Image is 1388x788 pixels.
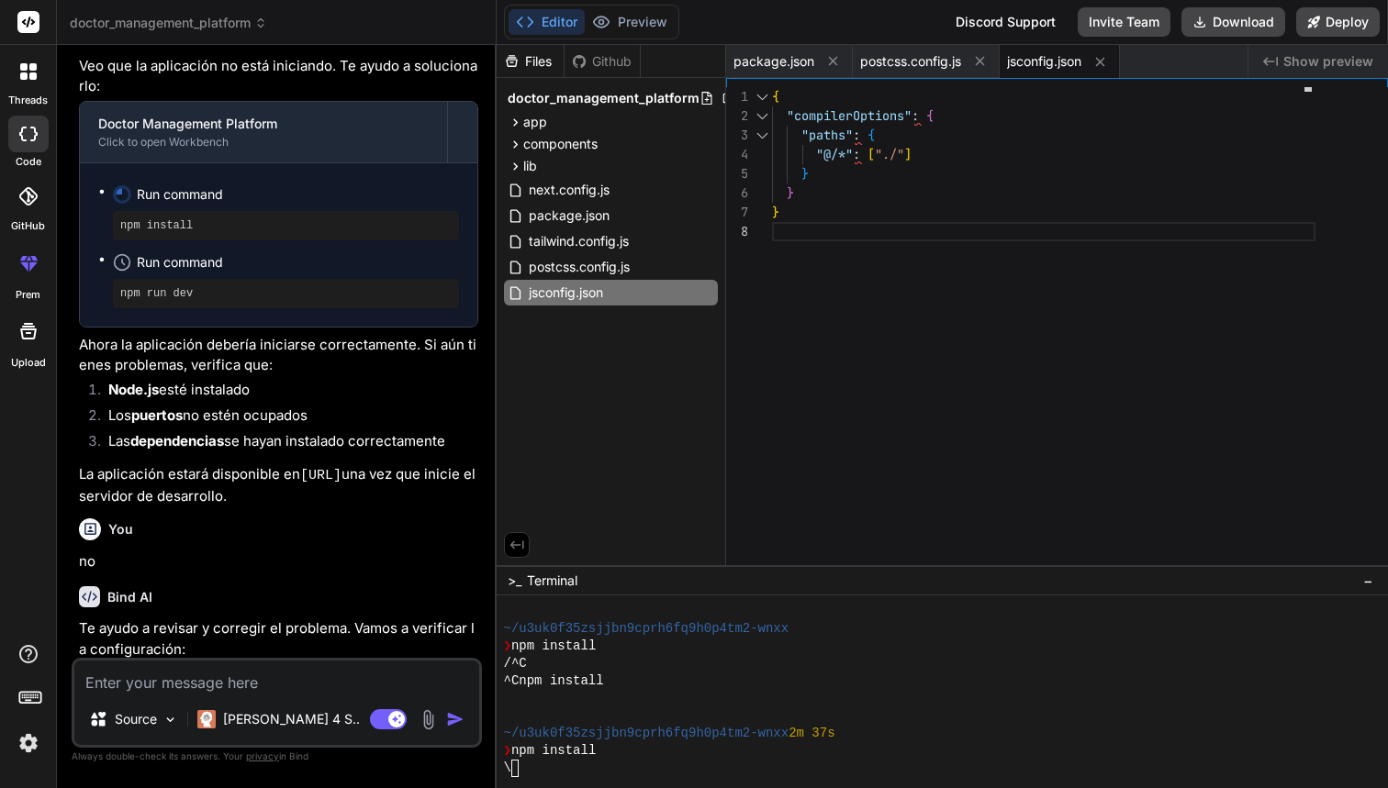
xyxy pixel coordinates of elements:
span: ~/u3uk0f35zsjjbn9cprh6fq9h0p4tm2-wnxx [504,620,789,638]
span: [ [867,146,875,162]
button: Editor [509,9,585,35]
button: Download [1181,7,1285,37]
li: Las se hayan instalado correctamente [94,431,478,457]
p: Always double-check its answers. Your in Bind [72,748,482,765]
span: { [772,88,779,105]
p: La aplicación estará disponible en una vez que inicie el servidor de desarrollo. [79,464,478,507]
span: next.config.js [527,179,611,201]
span: : [912,107,919,124]
span: npm install [511,742,596,760]
strong: puertos [131,406,183,424]
code: [URL] [300,468,341,483]
label: prem [16,287,40,303]
p: Te ayudo a revisar y corregir el problema. Vamos a verificar la configuración: [79,618,478,660]
strong: Node.js [108,381,159,398]
span: ❯ [504,742,511,760]
div: 2 [726,106,748,126]
span: postcss.config.js [860,52,961,71]
button: Preview [585,9,675,35]
span: npm install [511,638,596,655]
img: attachment [418,709,439,730]
span: : [853,146,860,162]
span: jsconfig.json [1007,52,1081,71]
span: lib [523,157,537,175]
span: "./" [875,146,904,162]
label: GitHub [11,218,45,234]
img: Claude 4 Sonnet [197,710,216,728]
div: Files [497,52,564,71]
span: : [853,127,860,143]
span: components [523,135,598,153]
pre: npm install [120,218,452,233]
pre: npm run dev [120,286,452,301]
span: Terminal [527,572,577,590]
span: ~/u3uk0f35zsjjbn9cprh6fq9h0p4tm2-wnxx [504,725,789,742]
span: package.json [527,205,611,227]
div: Doctor Management Platform [98,115,429,133]
button: Invite Team [1078,7,1170,37]
h6: Bind AI [107,588,152,606]
label: code [16,154,41,170]
div: 4 [726,145,748,164]
span: { [867,127,875,143]
div: Click to collapse the range. [750,126,774,145]
span: \ [504,760,511,777]
div: Click to collapse the range. [750,106,774,126]
span: doctor_management_platform [70,14,267,32]
button: Deploy [1296,7,1380,37]
button: Doctor Management PlatformClick to open Workbench [80,102,447,162]
strong: dependencias [130,432,224,449]
div: 6 [726,183,748,203]
span: 2m 37s [789,725,834,742]
span: privacy [246,750,279,761]
li: esté instalado [94,380,478,405]
div: Click to open Workbench [98,135,429,150]
span: app [523,113,547,131]
div: 5 [726,164,748,183]
span: } [787,184,794,201]
div: 1 [726,87,748,106]
img: Pick Models [162,712,178,727]
span: ❯ [504,638,511,655]
span: Show preview [1283,52,1373,71]
span: Run command [137,185,459,204]
span: "compilerOptions" [787,107,912,124]
span: /^C [504,655,527,672]
p: Veo que la aplicación no está iniciando. Te ayudo a solucionarlo: [79,56,478,97]
button: − [1360,566,1377,595]
p: no [79,551,478,572]
span: ] [904,146,912,162]
span: } [801,165,809,182]
div: Discord Support [945,7,1067,37]
span: jsconfig.json [527,282,605,304]
img: icon [446,710,465,728]
span: − [1363,572,1373,590]
h6: You [108,520,133,538]
div: 7 [726,203,748,222]
div: 3 [726,126,748,145]
span: "@/*" [816,146,853,162]
p: Ahora la aplicación debería iniciarse correctamente. Si aún tienes problemas, verifica que: [79,335,478,376]
span: tailwind.config.js [527,230,631,252]
img: settings [13,727,44,759]
span: doctor_management_platform [508,89,700,107]
li: Los no estén ocupados [94,405,478,431]
div: 8 [726,222,748,241]
p: Source [115,710,157,728]
span: } [772,204,779,220]
span: >_ [508,572,521,590]
span: ^Cnpm install [504,672,604,690]
label: Upload [11,355,46,371]
label: threads [8,93,48,108]
span: postcss.config.js [527,256,632,278]
span: { [926,107,934,124]
div: Click to collapse the range. [750,87,774,106]
span: "paths" [801,127,853,143]
span: package.json [733,52,814,71]
p: [PERSON_NAME] 4 S.. [223,710,360,728]
div: Github [565,52,640,71]
span: Run command [137,253,459,272]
